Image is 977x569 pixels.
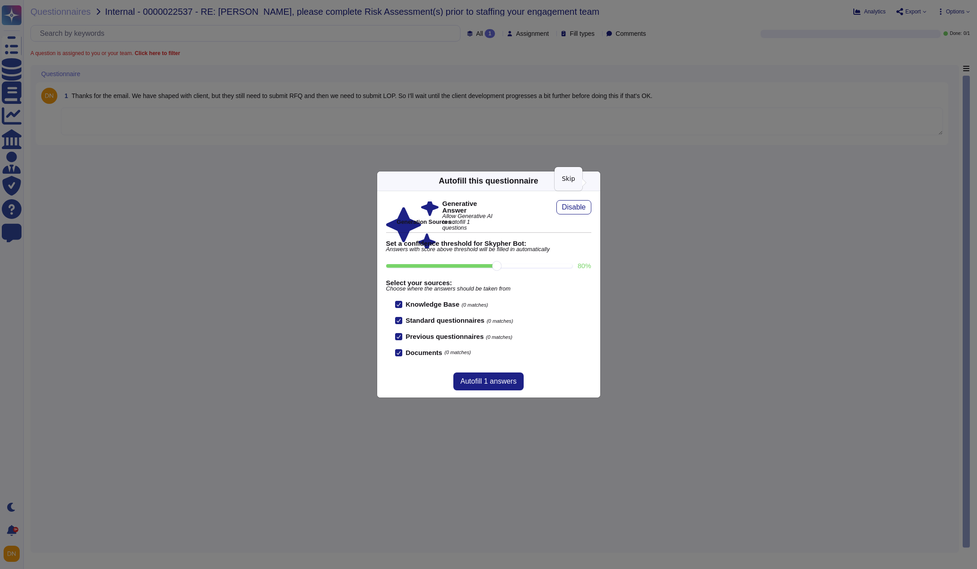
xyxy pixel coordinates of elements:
[397,218,455,225] b: Generation Sources :
[577,262,591,269] label: 80 %
[386,240,591,247] b: Set a confidence threshold for Skypher Bot:
[386,247,591,252] span: Answers with score above threshold will be filled in automatically
[461,378,516,385] span: Autofill 1 answers
[439,175,538,187] div: Autofill this questionnaire
[386,286,591,292] span: Choose where the answers should be taken from
[406,317,485,324] b: Standard questionnaires
[486,334,512,340] span: (0 matches)
[406,349,443,356] b: Documents
[462,302,488,308] span: (0 matches)
[486,318,513,324] span: (0 matches)
[444,350,471,355] span: (0 matches)
[442,200,495,214] b: Generative Answer
[556,200,591,214] button: Disable
[406,333,484,340] b: Previous questionnaires
[406,300,460,308] b: Knowledge Base
[453,372,524,390] button: Autofill 1 answers
[386,279,591,286] b: Select your sources:
[555,167,582,191] div: Skip
[562,204,585,211] span: Disable
[442,214,495,231] span: Allow Generative AI to autofill 1 questions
